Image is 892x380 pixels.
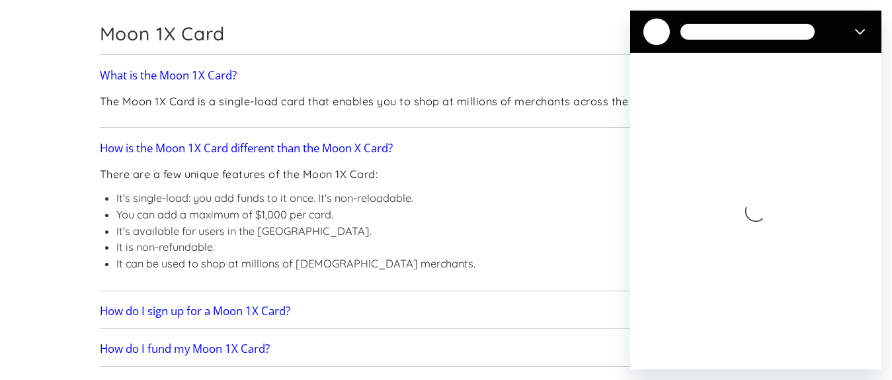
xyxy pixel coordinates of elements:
li: You can add a maximum of $1,000 per card. [116,207,475,223]
h2: How do I fund my Moon 1X Card? [100,342,270,356]
a: How do I sign up for a Moon 1X Card? [100,297,793,325]
li: It is non-refundable. [116,239,475,256]
h2: How do I sign up for a Moon 1X Card? [100,305,290,318]
iframe: Messaging window [630,11,881,369]
li: It can be used to shop at millions of [DEMOGRAPHIC_DATA] merchants. [116,256,475,272]
a: How do I fund my Moon 1X Card? [100,336,793,363]
li: It's available for users in the [GEOGRAPHIC_DATA]. [116,223,475,240]
a: What is the Moon 1X Card? [100,62,793,89]
h2: Moon 1X Card [100,23,793,45]
h2: What is the Moon 1X Card? [100,69,237,82]
a: How is the Moon 1X Card different than the Moon X Card? [100,134,793,162]
h2: How is the Moon 1X Card different than the Moon X Card? [100,142,393,155]
li: It's single-load: you add funds to it once. It's non-reloadable. [116,190,475,207]
p: The Moon 1X Card is a single-load card that enables you to shop at millions of merchants across t... [100,93,752,110]
p: There are a few unique features of the Moon 1X Card: [100,166,475,183]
